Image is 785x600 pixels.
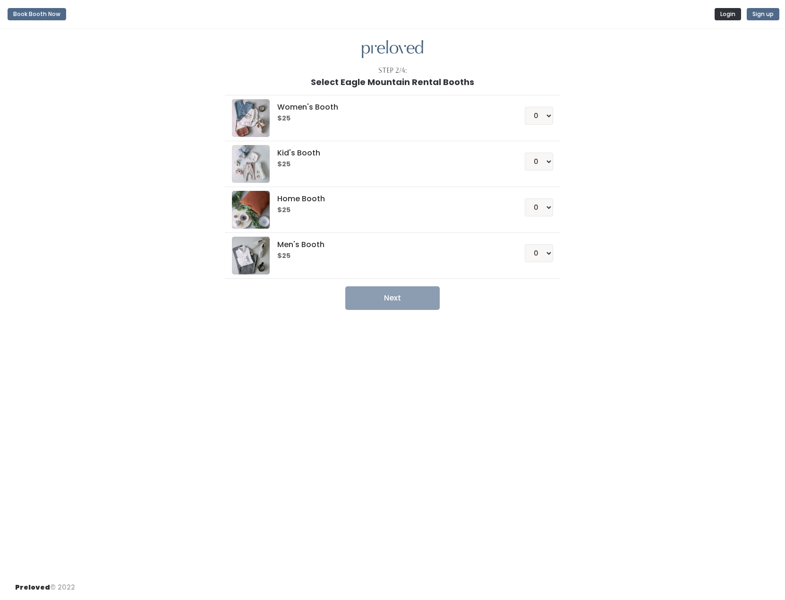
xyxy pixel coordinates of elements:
[8,8,66,20] button: Book Booth Now
[277,206,502,214] h6: $25
[15,575,75,592] div: © 2022
[345,286,440,310] button: Next
[277,115,502,122] h6: $25
[311,77,474,87] h1: Select Eagle Mountain Rental Booths
[277,149,502,157] h5: Kid's Booth
[362,40,423,59] img: preloved logo
[232,99,270,137] img: preloved logo
[277,161,502,168] h6: $25
[277,240,502,249] h5: Men's Booth
[232,237,270,274] img: preloved logo
[277,103,502,111] h5: Women's Booth
[378,66,407,76] div: Step 2/4:
[232,145,270,183] img: preloved logo
[232,191,270,229] img: preloved logo
[747,8,779,20] button: Sign up
[277,195,502,203] h5: Home Booth
[15,583,50,592] span: Preloved
[8,4,66,25] a: Book Booth Now
[715,8,741,20] button: Login
[277,252,502,260] h6: $25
